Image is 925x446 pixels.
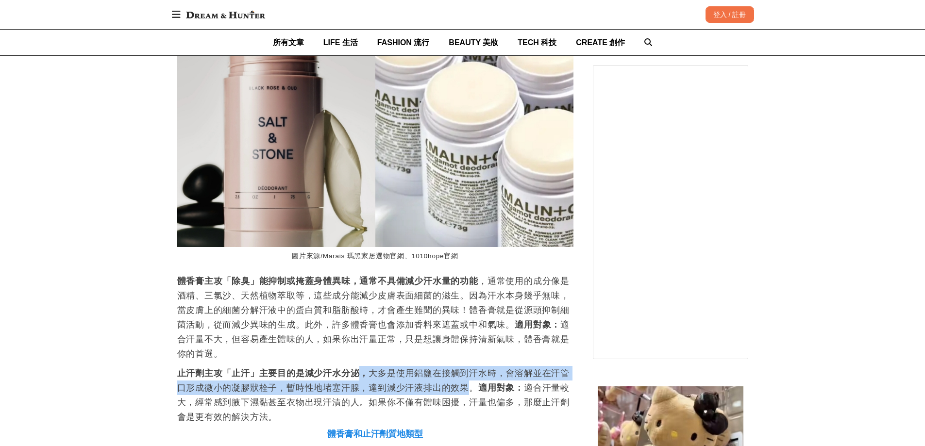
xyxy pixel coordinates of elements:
[518,30,556,55] a: TECH 科技
[177,24,573,247] img: 10款腋下體香膏、止汗劑推薦，正確用法與使用時機一次搞懂，擺脫尷尬異味、清爽度過每一天！
[273,30,304,55] a: 所有文章
[323,38,358,47] span: LIFE 生活
[515,320,560,330] strong: 適用對象：
[181,6,270,23] img: Dream & Hunter
[177,366,573,424] p: 大多是使用鋁鹽在接觸到汗水時，會溶解並在汗管口形成微小的凝膠狀栓子，暫時性地堵塞汗腺，達到減少汗液排出的效果。 適合汗量較大，經常感到腋下濕黏甚至衣物出現汗漬的人。如果你不僅有體味困擾，汗量也偏...
[177,274,573,361] p: ，通常使用的成分像是酒精、三氯沙、天然植物萃取等，這些成分能減少皮膚表面細菌的滋生。因為汗水本身幾乎無味，當皮膚上的細菌分解汗液中的蛋白質和脂肪酸時，才會產生難聞的異味！體香膏就是從源頭抑制細菌...
[518,38,556,47] span: TECH 科技
[323,30,358,55] a: LIFE 生活
[706,6,754,23] div: 登入 / 註冊
[377,38,430,47] span: FASHION 流行
[449,38,498,47] span: BEAUTY 美妝
[576,38,625,47] span: CREATE 創作
[177,247,573,266] figcaption: 圖片來源/Marais 瑪黑家居選物官網、1010hope官網
[327,429,422,439] span: 體香膏和止汗劑質地類型
[273,38,304,47] span: 所有文章
[377,30,430,55] a: FASHION 流行
[576,30,625,55] a: CREATE 創作
[478,383,524,393] strong: 適用對象：
[449,30,498,55] a: BEAUTY 美妝
[177,368,369,378] strong: 止汗劑主攻「止汗」主要目的是減少汗水分泌，
[177,276,478,286] strong: 體香膏主攻「除臭」能抑制或掩蓋身體異味，通常不具備減少汗水量的功能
